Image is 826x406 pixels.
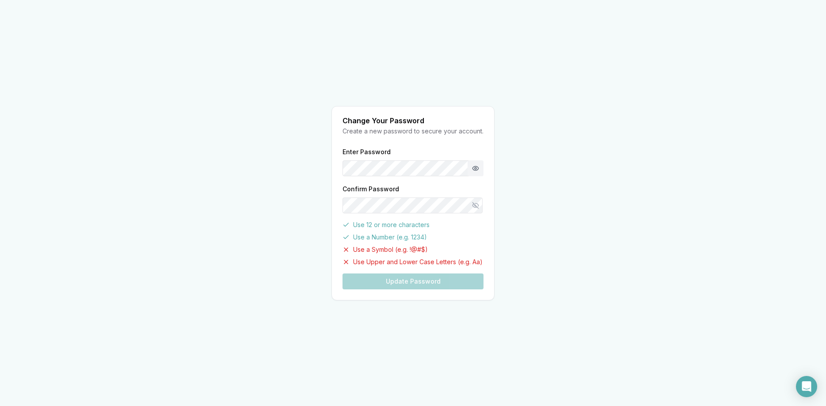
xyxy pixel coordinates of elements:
span: Use a Symbol (e.g. !@#$) [353,245,428,254]
label: Confirm Password [343,185,399,193]
span: Use 12 or more characters [353,220,430,229]
span: Use Upper and Lower Case Letters (e.g. Aa) [353,258,483,266]
div: Change Your Password [343,117,483,124]
label: Enter Password [343,148,391,156]
span: Use a Number (e.g. 1234) [353,233,427,242]
button: Hide password [468,197,483,213]
div: Create a new password to secure your account. [343,127,483,136]
button: Show password [468,160,483,176]
div: Open Intercom Messenger [796,376,817,397]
